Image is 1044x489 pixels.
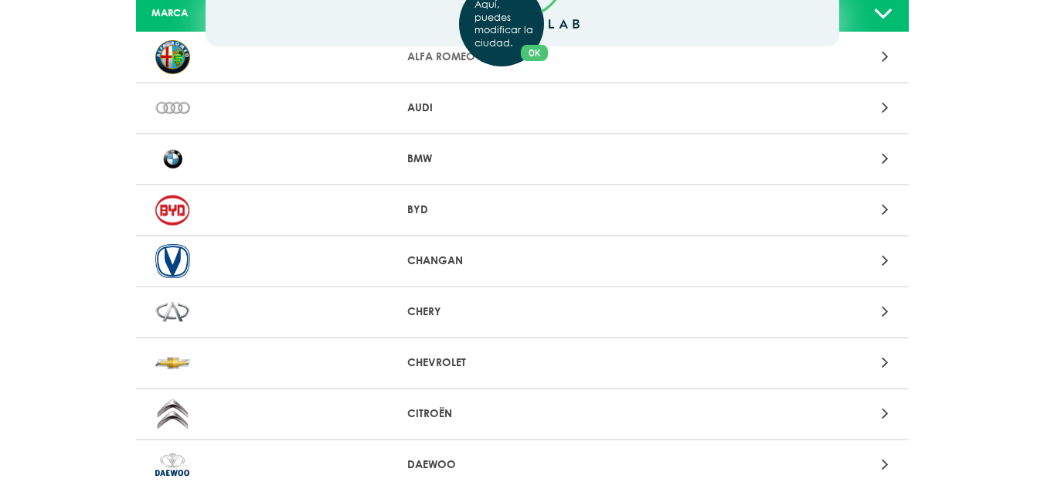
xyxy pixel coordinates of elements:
p: DAEWOO [407,457,637,473]
img: CHEVROLET [155,346,190,380]
p: CITROËN [407,406,637,422]
img: CITROËN [155,397,190,431]
p: CHEVROLET [407,355,637,371]
img: DAEWOO [155,448,190,482]
button: Close [521,45,548,61]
